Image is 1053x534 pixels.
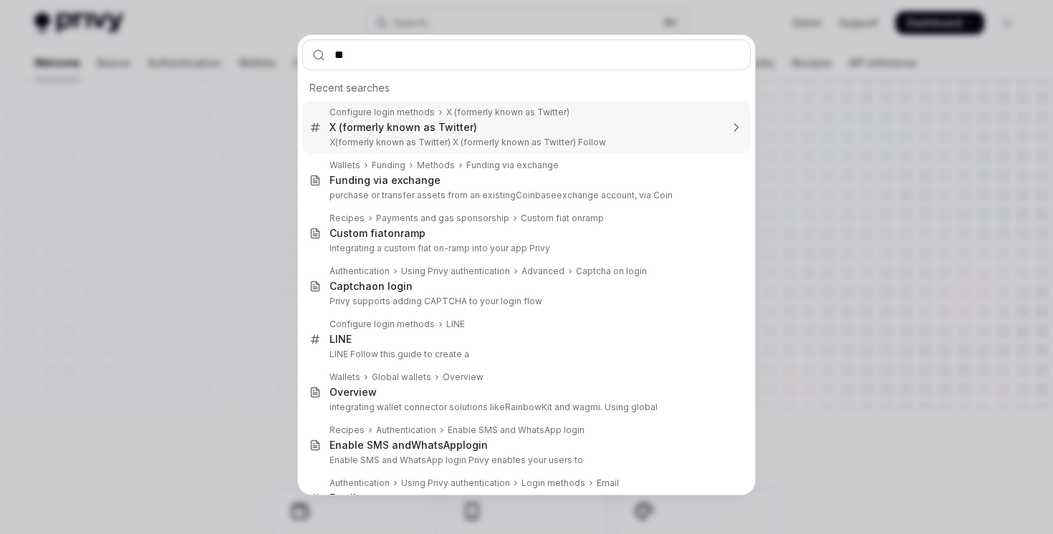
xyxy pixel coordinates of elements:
p: (formerly known as Twitter) X (formerly known as Twitter) Follow [330,137,721,148]
b: Rainbow [505,402,542,412]
div: Methods [417,160,455,171]
div: Configure login methods [330,107,435,118]
div: Using Privy authentication [401,477,510,489]
div: Custom fiat [330,227,425,240]
div: Email [330,492,356,505]
div: Overview [443,372,484,383]
div: Overview [330,386,377,399]
div: on login [330,280,413,293]
div: Recipes [330,424,365,436]
p: LINE Follow this guide to create a [330,349,721,360]
div: Funding via exchange [330,174,441,187]
p: Enable SMS and WhatsApp login Privy enables your users to [330,455,721,466]
div: Enable SMS and login [330,439,488,452]
div: Authentication [330,266,390,277]
div: Funding via exchange [466,160,559,171]
div: Using Privy authentication [401,266,510,277]
span: Recent searches [309,81,390,95]
div: Authentication [376,424,436,436]
div: Enable SMS and WhatsApp login [448,424,585,436]
p: integrating wallet connector solutions like Kit and wagmi. Using global [330,402,721,413]
div: Recipes [330,213,365,224]
div: Wallets [330,372,360,383]
div: Advanced [521,266,564,277]
b: LINE [330,333,352,345]
div: Configure login methods [330,319,435,330]
div: Custom fiat onramp [521,213,604,224]
b: Captcha [330,280,372,292]
div: Funding [372,160,405,171]
div: Login methods [521,477,585,489]
div: Payments and gas sponsorship [376,213,509,224]
div: X (formerly known as Twitter) [446,107,569,118]
p: purchase or transfer assets from an existing exchange account, via Coin [330,190,721,201]
b: X [330,137,335,147]
div: Captcha on login [576,266,647,277]
div: Authentication [330,477,390,489]
b: onramp [388,227,425,239]
b: LINE [446,319,465,329]
div: X (formerly known as Twitter) [330,121,477,134]
div: Email [597,477,619,489]
div: Wallets [330,160,360,171]
b: WhatsApp [411,439,463,451]
b: Coinbase [516,190,557,200]
div: Global wallets [372,372,431,383]
p: Integrating a custom fiat on-ramp into your app Privy [330,243,721,254]
p: Privy supports adding CAPTCHA to your login flow [330,296,721,307]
